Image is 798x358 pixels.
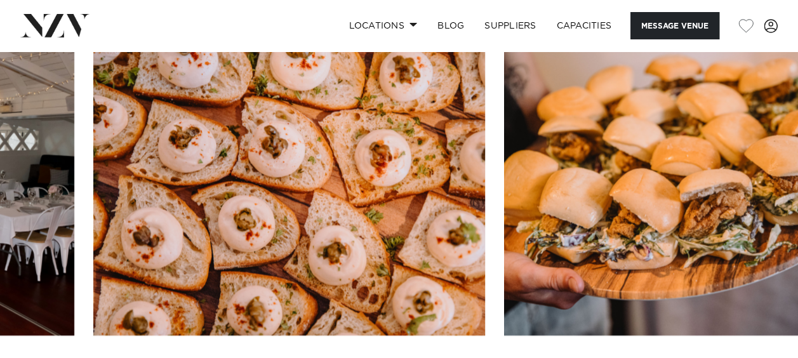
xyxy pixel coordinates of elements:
[427,12,474,39] a: BLOG
[547,12,622,39] a: Capacities
[474,12,546,39] a: SUPPLIERS
[630,12,719,39] button: Message Venue
[93,48,485,336] swiper-slide: 7 / 30
[338,12,427,39] a: Locations
[20,14,90,37] img: nzv-logo.png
